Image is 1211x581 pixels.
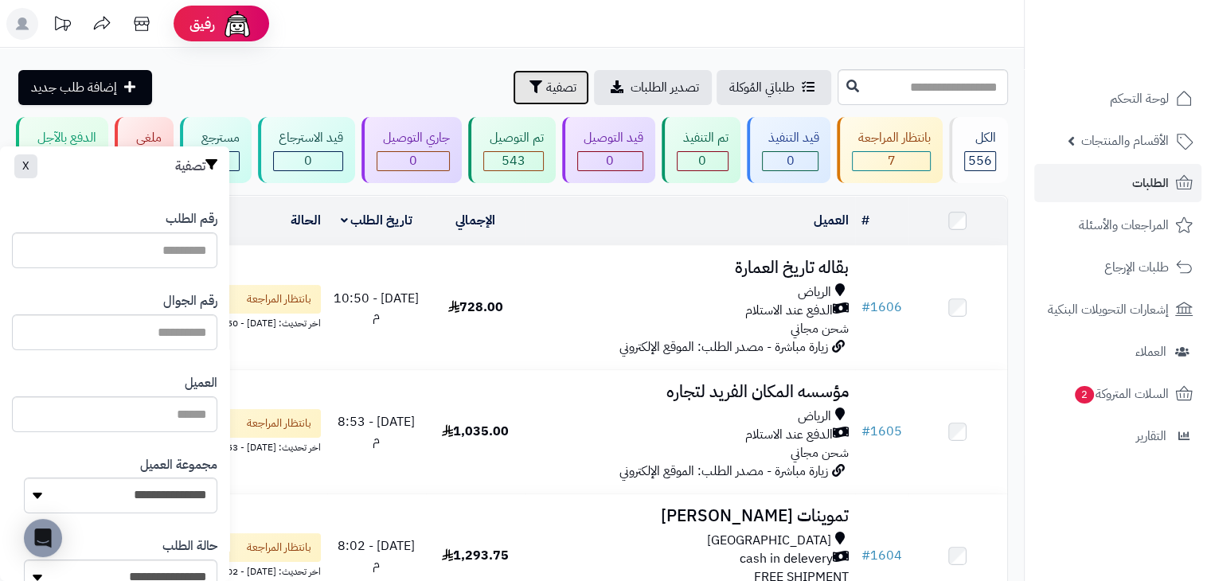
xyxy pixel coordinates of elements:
label: رقم الجوال [163,292,217,310]
a: التقارير [1034,417,1201,455]
a: ملغي 1 [111,117,177,183]
span: 556 [968,151,992,170]
a: #1605 [861,422,902,441]
a: قيد التنفيذ 0 [744,117,834,183]
a: جاري التوصيل 0 [358,117,465,183]
a: الكل556 [946,117,1011,183]
span: 0 [786,151,794,170]
span: زيارة مباشرة - مصدر الطلب: الموقع الإلكتروني [619,462,828,481]
span: 7 [888,151,896,170]
span: تصدير الطلبات [631,78,699,97]
a: #1606 [861,298,902,317]
span: شحن مجاني [791,443,849,462]
span: 543 [502,151,525,170]
h3: تموينات [PERSON_NAME] [531,507,848,525]
a: طلبات الإرجاع [1034,248,1201,287]
button: X [14,154,37,178]
div: جاري التوصيل [377,129,450,147]
div: 0 [678,152,728,170]
span: [DATE] - 8:53 م [338,412,415,450]
div: 7 [853,152,930,170]
span: 0 [698,151,706,170]
span: 0 [409,151,417,170]
a: إشعارات التحويلات البنكية [1034,290,1201,329]
span: الأقسام والمنتجات [1081,130,1169,152]
a: طلباتي المُوكلة [717,70,831,105]
a: تصدير الطلبات [594,70,712,105]
div: Open Intercom Messenger [24,519,62,557]
div: ملغي [130,129,162,147]
a: الدفع بالآجل 0 [13,117,111,183]
a: # [861,211,869,230]
div: قيد الاسترجاع [273,129,344,147]
span: طلباتي المُوكلة [729,78,795,97]
span: # [861,298,870,317]
span: 1,035.00 [442,422,509,441]
img: ai-face.png [221,8,253,40]
span: السلات المتروكة [1073,383,1169,405]
div: قيد التنفيذ [762,129,819,147]
a: لوحة التحكم [1034,80,1201,118]
a: تم التنفيذ 0 [658,117,744,183]
div: قيد التوصيل [577,129,643,147]
span: الدفع عند الاستلام [745,426,833,444]
div: الدفع بالآجل [31,129,96,147]
a: العميل [814,211,849,230]
span: [GEOGRAPHIC_DATA] [707,532,831,550]
a: تحديثات المنصة [42,8,82,44]
label: العميل [185,374,217,392]
span: تصفية [546,78,576,97]
span: 1,293.75 [442,546,509,565]
span: بانتظار المراجعة [247,540,311,556]
div: 0 [578,152,643,170]
h3: بقاله تاريخ العمارة [531,259,848,277]
span: 0 [606,151,614,170]
span: لوحة التحكم [1110,88,1169,110]
a: الطلبات [1034,164,1201,202]
a: العملاء [1034,333,1201,371]
span: X [22,158,29,174]
span: شحن مجاني [791,319,849,338]
span: 2 [1075,386,1094,404]
a: مسترجع 5 [177,117,255,183]
span: cash in delevery [740,550,833,568]
div: 0 [763,152,818,170]
div: تم التوصيل [483,129,544,147]
div: 0 [377,152,449,170]
h3: مؤسسه المكان الفريد لتجاره [531,383,848,401]
label: حالة الطلب [162,537,217,556]
a: الإجمالي [455,211,495,230]
a: السلات المتروكة2 [1034,375,1201,413]
h3: تصفية [175,158,217,174]
div: 543 [484,152,543,170]
button: تصفية [513,70,589,105]
label: رقم الطلب [166,210,217,228]
span: 0 [304,151,312,170]
a: الحالة [291,211,321,230]
div: بانتظار المراجعة [852,129,931,147]
span: [DATE] - 8:02 م [338,536,415,574]
span: التقارير [1136,425,1166,447]
a: بانتظار المراجعة 7 [834,117,946,183]
span: إضافة طلب جديد [31,78,117,97]
span: # [861,422,870,441]
a: المراجعات والأسئلة [1034,206,1201,244]
span: الرياض [798,283,831,302]
span: العملاء [1135,341,1166,363]
div: تم التنفيذ [677,129,729,147]
a: #1604 [861,546,902,565]
span: إشعارات التحويلات البنكية [1048,298,1169,321]
span: الدفع عند الاستلام [745,302,833,320]
span: بانتظار المراجعة [247,415,311,431]
span: [DATE] - 10:50 م [334,289,419,326]
span: الطلبات [1132,172,1169,194]
img: logo-2.png [1103,45,1196,78]
span: بانتظار المراجعة [247,291,311,307]
a: قيد الاسترجاع 0 [255,117,359,183]
span: زيارة مباشرة - مصدر الطلب: الموقع الإلكتروني [619,337,828,357]
a: تم التوصيل 543 [465,117,559,183]
span: 728.00 [448,298,503,317]
span: رفيق [189,14,215,33]
div: الكل [964,129,996,147]
a: تاريخ الطلب [341,211,413,230]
